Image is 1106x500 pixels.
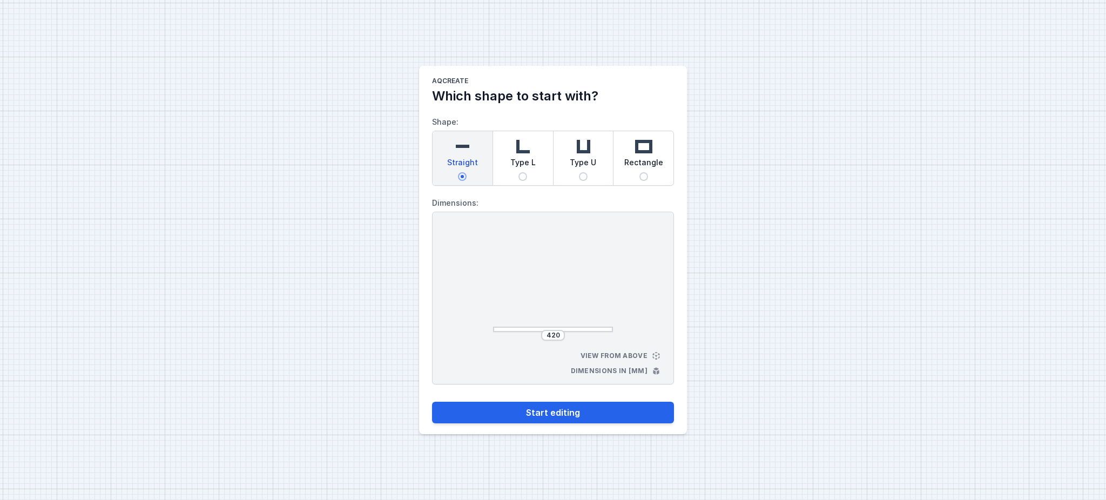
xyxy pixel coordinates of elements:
[572,136,594,157] img: u-shaped.svg
[447,157,478,172] span: Straight
[451,136,473,157] img: straight.svg
[570,157,596,172] span: Type U
[432,194,674,212] label: Dimensions:
[624,157,663,172] span: Rectangle
[458,172,467,181] input: Straight
[633,136,655,157] img: rectangle.svg
[512,136,534,157] img: l-shaped.svg
[432,87,674,105] h2: Which shape to start with?
[544,331,562,340] input: Dimension [mm]
[432,77,674,87] h1: AQcreate
[432,113,674,186] label: Shape:
[579,172,588,181] input: Type U
[510,157,536,172] span: Type L
[639,172,648,181] input: Rectangle
[432,402,674,423] button: Start editing
[518,172,527,181] input: Type L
